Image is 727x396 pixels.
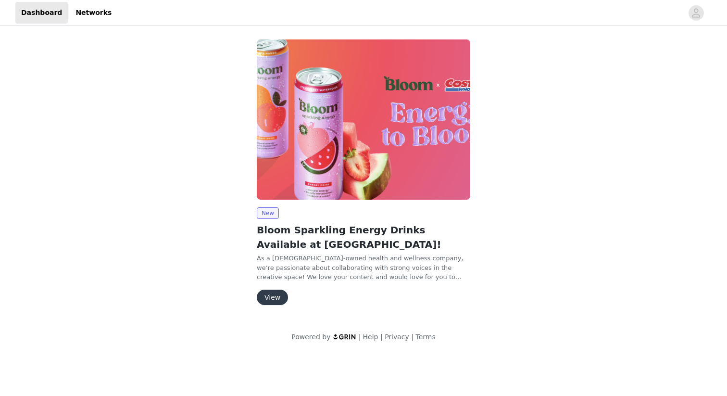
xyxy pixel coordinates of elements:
div: avatar [691,5,701,21]
span: | [411,333,414,341]
img: logo [333,333,357,340]
a: Terms [415,333,435,341]
p: As a [DEMOGRAPHIC_DATA]-owned health and wellness company, we’re passionate about collaborating w... [257,254,470,282]
a: Help [363,333,378,341]
a: Dashboard [15,2,68,24]
button: View [257,290,288,305]
a: Networks [70,2,117,24]
a: View [257,294,288,301]
h2: Bloom Sparkling Energy Drinks Available at [GEOGRAPHIC_DATA]! [257,223,470,252]
a: Privacy [385,333,409,341]
span: Powered by [291,333,330,341]
span: | [380,333,383,341]
span: New [257,207,279,219]
span: | [359,333,361,341]
img: Bloom Nutrition [257,39,470,200]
